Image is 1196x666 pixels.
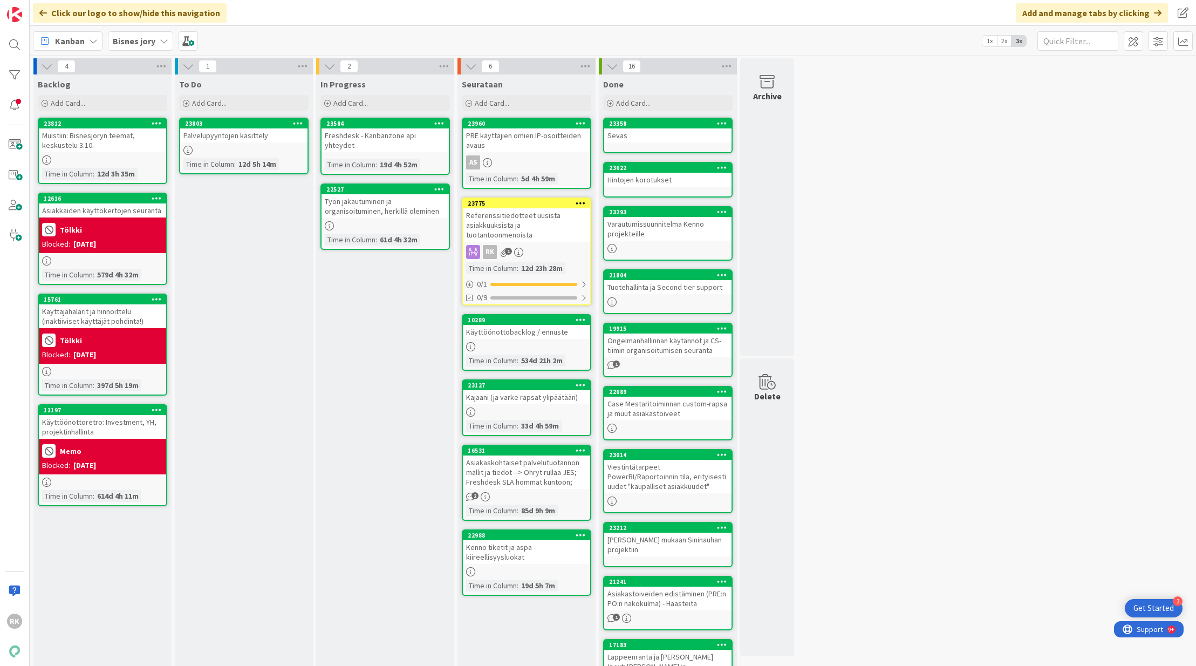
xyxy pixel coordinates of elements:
[375,234,377,246] span: :
[604,280,732,294] div: Tuotehallinta ja Second tier support
[7,614,22,629] div: RK
[609,120,732,127] div: 23358
[604,387,732,420] div: 22689Case Mestaritoiminnan custom-rapsa ja muut asiakastoiveet
[320,79,366,90] span: In Progress
[322,194,449,218] div: Työn jakautuminen ja organisoituminen, herkillä oleminen
[7,644,22,659] img: avatar
[518,355,565,366] div: 534d 21h 2m
[325,234,375,246] div: Time in Column
[7,7,22,22] img: Visit kanbanzone.com
[466,262,517,274] div: Time in Column
[517,505,518,517] span: :
[44,120,166,127] div: 23812
[463,277,590,291] div: 0/1
[1037,31,1118,51] input: Quick Filter...
[468,447,590,454] div: 16531
[463,245,590,259] div: RK
[604,163,732,187] div: 23622Hintojen korotukset
[113,36,155,46] b: Bisnes jory
[463,380,590,404] div: 23127Kajaani (ja varke rapsat ylipäätään)
[483,245,497,259] div: RK
[604,397,732,420] div: Case Mestaritoiminnan custom-rapsa ja muut asiakastoiveet
[471,492,479,499] span: 2
[604,450,732,460] div: 23014
[39,203,166,218] div: Asiakkaiden käyttökertojen seuranta
[604,334,732,357] div: Ongelmanhallinnan käytännöt ja CS-tiimin organisoitumisen seuranta
[604,587,732,610] div: Asiakastoiveiden edistäminen (PRE:n PO:n näkökulma) - Haasteita
[39,119,166,152] div: 23812Muistiin: Bisnesjoryn teemat, keskustelu 3.10.
[518,262,565,274] div: 12d 23h 28m
[180,128,307,142] div: Palvelupyyntöjen käsittely
[463,199,590,208] div: 23775
[39,194,166,218] div: 12616Asiakkaiden käyttökertojen seuranta
[604,163,732,173] div: 23622
[609,578,732,586] div: 21241
[466,505,517,517] div: Time in Column
[477,278,487,290] span: 0 / 1
[1173,596,1183,606] div: 3
[754,390,781,403] div: Delete
[604,533,732,556] div: [PERSON_NAME] mukaan Sininauhan projektiin
[463,128,590,152] div: PRE käyttäjien omien IP-osoitteiden avaus
[377,159,420,171] div: 19d 4h 52m
[604,119,732,128] div: 23358
[997,36,1012,46] span: 2x
[39,304,166,328] div: Käyttäjähälärit ja hinnoittelu (inaktiiviset käyttäjät pohdinta!)
[466,580,517,592] div: Time in Column
[44,296,166,303] div: 15761
[94,269,141,281] div: 579d 4h 32m
[609,325,732,332] div: 19915
[322,185,449,218] div: 22527Työn jakautuminen ja organisoituminen, herkillä oleminen
[38,79,71,90] span: Backlog
[604,128,732,142] div: Sevas
[604,577,732,610] div: 21241Asiakastoiveiden edistäminen (PRE:n PO:n näkökulma) - Haasteita
[463,119,590,128] div: 23960
[326,120,449,127] div: 23584
[326,186,449,193] div: 22527
[94,490,141,502] div: 614d 4h 11m
[518,420,562,432] div: 33d 4h 59m
[51,98,85,108] span: Add Card...
[604,270,732,280] div: 21804
[42,490,93,502] div: Time in Column
[518,173,558,185] div: 5d 4h 59m
[39,128,166,152] div: Muistiin: Bisnesjoryn teemat, keskustelu 3.10.
[477,292,487,303] span: 0/9
[613,361,620,368] span: 1
[93,490,94,502] span: :
[609,524,732,532] div: 23212
[466,355,517,366] div: Time in Column
[322,128,449,152] div: Freshdesk - Kanbanzone api yhteydet
[604,217,732,241] div: Varautumissuunnitelma Kenno projekteille
[463,119,590,152] div: 23960PRE käyttäjien omien IP-osoitteiden avaus
[60,337,82,344] b: Tölkki
[23,2,49,15] span: Support
[39,405,166,439] div: 11197Käyttöönottoretro: Investment, YH, projektinhallinta
[333,98,368,108] span: Add Card...
[185,120,307,127] div: 23803
[94,379,141,391] div: 397d 5h 19m
[325,159,375,171] div: Time in Column
[466,420,517,432] div: Time in Column
[463,315,590,325] div: 10289
[604,387,732,397] div: 22689
[1133,603,1174,614] div: Get Started
[322,119,449,152] div: 23584Freshdesk - Kanbanzone api yhteydet
[604,207,732,217] div: 23293
[463,540,590,564] div: Kenno tiketit ja aspa - kiireellisyysluokat
[179,79,202,90] span: To Do
[42,168,93,180] div: Time in Column
[609,388,732,396] div: 22689
[613,614,620,621] span: 1
[463,315,590,339] div: 10289Käyttöönottobacklog / ennuste
[604,270,732,294] div: 21804Tuotehallinta ja Second tier support
[604,577,732,587] div: 21241
[604,523,732,533] div: 23212
[322,119,449,128] div: 23584
[73,239,96,250] div: [DATE]
[39,415,166,439] div: Käyttöönottoretro: Investment, YH, projektinhallinta
[94,168,138,180] div: 12d 3h 35m
[609,164,732,172] div: 23622
[199,60,217,73] span: 1
[42,379,93,391] div: Time in Column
